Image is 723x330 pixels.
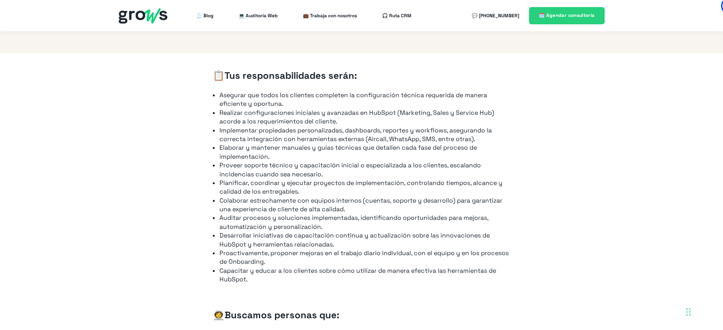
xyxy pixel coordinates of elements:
a: 💼 Trabaja con nosotros [303,8,357,24]
li: Proactivamente, proponer mejoras en el trabajo diario individual, con el equipo y en los procesos... [219,249,510,267]
li: Elaborar y mantener manuales y guías técnicas que detallen cada fase del proceso de implementación. [219,143,510,161]
h3: Buscamos personas que: [213,308,511,322]
li: Auditar procesos y soluciones implementadas, identificando oportunidades para mejoras, automatiza... [219,214,510,231]
li: Desarrollar iniciativas de capacitación continua y actualización sobre las innovaciones de HubSpo... [219,231,510,249]
li: Proveer soporte técnico y capacitación inicial o especializada a los clientes, escalando incidenc... [219,161,510,179]
li: Colaborar estrechamente con equipos internos (cuentas, soporte y desarrollo) para garantizar una ... [219,196,510,214]
a: 🗓️ Agendar consultoría [529,7,605,24]
a: 🧾 Blog [196,8,214,24]
a: 💻 Auditoría Web [239,8,278,24]
a: 🎧 Ruta CRM [382,8,411,24]
li: Capacitar y educar a los clientes sobre cómo utilizar de manera efectiva las herramientas de HubS... [219,267,510,284]
li: Implementar propiedades personalizadas, dashboards, reportes y workflows, asegurando la correcta ... [219,126,510,144]
img: grows - hubspot [119,8,167,24]
a: 💬 [PHONE_NUMBER] [472,8,519,24]
span: 👩‍🚀 [213,309,225,321]
h3: Tus responsabilidades serán: [213,69,511,82]
span: 📋 [213,69,225,82]
li: Asegurar que todos los clientes completen la configuración técnica requerida de manera eficiente ... [219,91,510,109]
div: Drag [686,300,691,324]
iframe: Chat Widget [582,220,723,330]
li: Realizar configuraciones iniciales y avanzadas en HubSpot (Marketing, Sales y Service Hub) acorde... [219,109,510,126]
span: 🗓️ Agendar consultoría [539,12,595,18]
li: Planificar, coordinar y ejecutar proyectos de implementación, controlando tiempos, alcance y cali... [219,179,510,196]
